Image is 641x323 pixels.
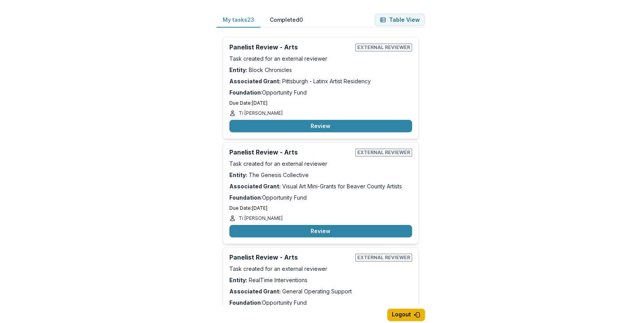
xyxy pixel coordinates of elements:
p: Task created for an external reviewer [229,265,412,273]
button: Logout [387,309,425,321]
strong: Associated Grant: [229,78,281,84]
strong: Entity: [229,277,247,283]
p: Pittsburgh - Latinx Artist Residency [229,77,412,85]
span: External reviewer [355,254,412,262]
h2: Panelist Review - Arts [229,254,352,261]
p: : Opportunity Fund [229,193,412,202]
p: General Operating Support [229,287,412,295]
strong: Associated Grant: [229,288,281,295]
p: Ti [PERSON_NAME] [239,110,283,117]
p: : Opportunity Fund [229,88,412,97]
strong: Foundation [229,89,261,96]
p: The Genesis Collective [229,171,412,179]
strong: Foundation [229,194,261,201]
span: External reviewer [355,44,412,51]
span: External reviewer [355,149,412,156]
p: RealTime Interventions [229,276,412,284]
p: Visual Art Mini-Grants for Beaver County Artists [229,182,412,190]
strong: Entity: [229,67,247,73]
p: Task created for an external reviewer [229,54,412,63]
strong: Entity: [229,172,247,178]
button: Review [229,120,412,132]
p: : Opportunity Fund [229,298,412,307]
p: Due Date: [DATE] [229,100,412,107]
button: Review [229,225,412,237]
h2: Panelist Review - Arts [229,149,352,156]
p: Ti [PERSON_NAME] [239,215,283,222]
button: Table View [375,14,425,26]
p: Block Chronicles [229,66,412,74]
button: Completed 0 [264,12,309,28]
button: My tasks 23 [217,12,260,28]
strong: Foundation [229,299,261,306]
p: Due Date: [DATE] [229,205,412,212]
h2: Panelist Review - Arts [229,44,352,51]
p: Task created for an external reviewer [229,160,412,168]
strong: Associated Grant: [229,183,281,190]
